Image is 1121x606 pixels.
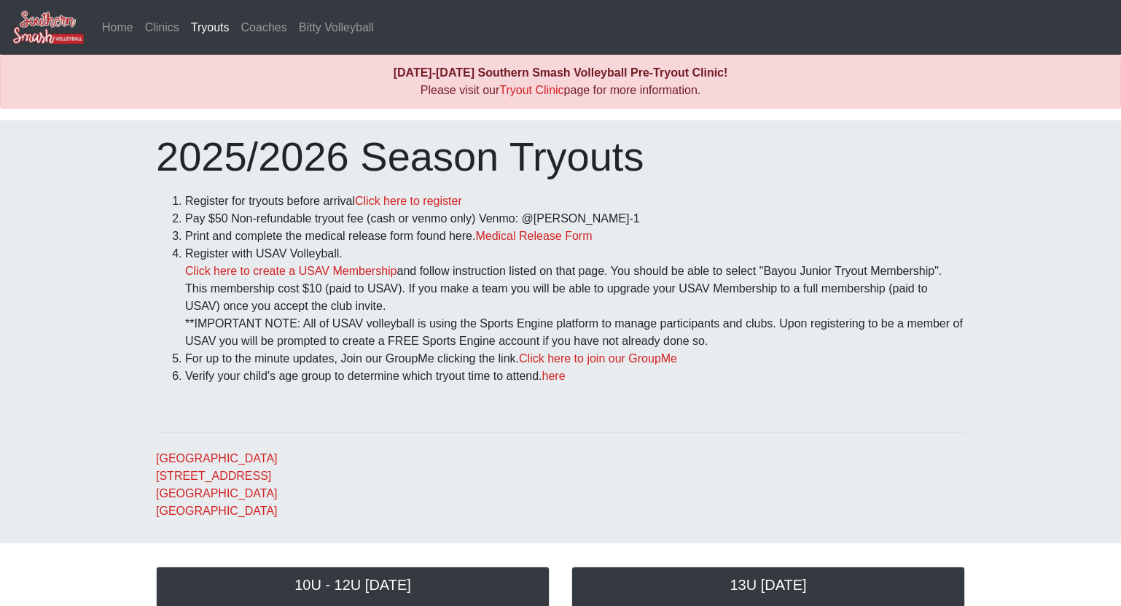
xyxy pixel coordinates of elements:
[185,350,965,368] li: For up to the minute updates, Join our GroupMe clicking the link.
[156,132,965,181] h1: 2025/2026 Season Tryouts
[499,84,563,96] a: Tryout Clinic
[185,228,965,245] li: Print and complete the medical release form found here.
[355,195,462,207] a: Click here to register
[475,230,592,242] a: Medical Release Form
[235,13,293,42] a: Coaches
[394,66,728,79] b: [DATE]-[DATE] Southern Smash Volleyball Pre-Tryout Clinic!
[185,368,965,385] li: Verify your child's age group to determine which tryout time to attend.
[185,245,965,350] li: Register with USAV Volleyball. and follow instruction listed on that page. You should be able to ...
[171,576,534,594] h5: 10U - 12U [DATE]
[96,13,139,42] a: Home
[185,193,965,210] li: Register for tryouts before arrival
[139,13,185,42] a: Clinics
[587,576,950,594] h5: 13U [DATE]
[293,13,380,42] a: Bitty Volleyball
[519,352,677,365] a: Click here to join our GroupMe
[185,13,235,42] a: Tryouts
[156,452,278,517] a: [GEOGRAPHIC_DATA][STREET_ADDRESS][GEOGRAPHIC_DATA][GEOGRAPHIC_DATA]
[542,370,566,382] a: here
[185,210,965,228] li: Pay $50 Non-refundable tryout fee (cash or venmo only) Venmo: @[PERSON_NAME]-1
[185,265,397,277] a: Click here to create a USAV Membership
[12,9,85,45] img: Southern Smash Volleyball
